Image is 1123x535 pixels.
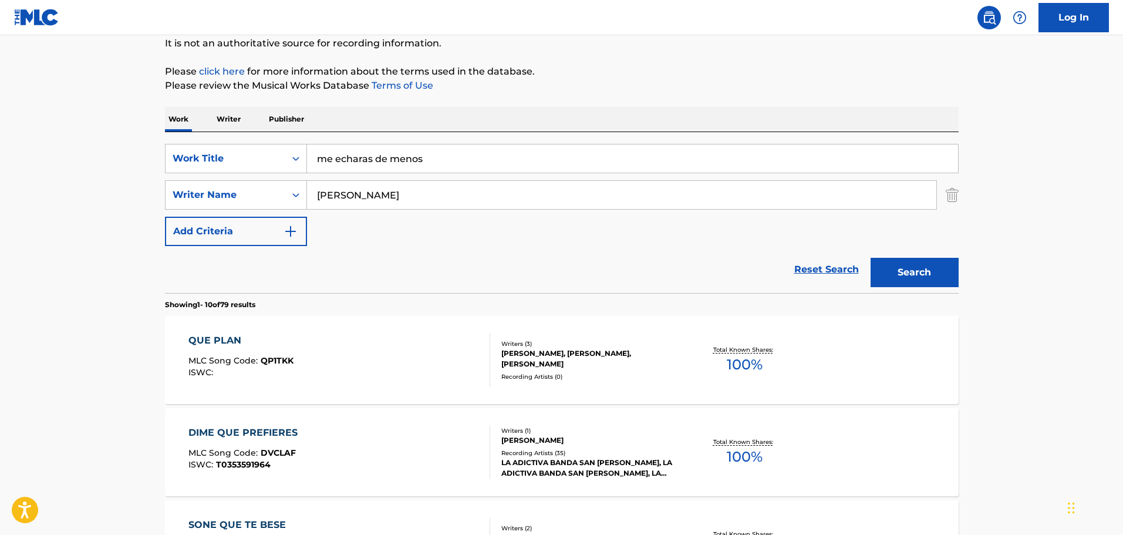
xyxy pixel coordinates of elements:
span: ISWC : [188,367,216,378]
a: Reset Search [788,257,865,282]
img: search [982,11,996,25]
div: [PERSON_NAME] [501,435,679,446]
p: Please for more information about the terms used in the database. [165,65,959,79]
span: T0353591964 [216,459,271,470]
p: Publisher [265,107,308,132]
span: ISWC : [188,459,216,470]
button: Search [871,258,959,287]
p: Total Known Shares: [713,438,776,446]
div: Writers ( 1 ) [501,426,679,435]
a: QUE PLANMLC Song Code:QP1TKKISWC:Writers (3)[PERSON_NAME], [PERSON_NAME], [PERSON_NAME]Recording ... [165,316,959,404]
span: 100 % [727,354,763,375]
p: It is not an authoritative source for recording information. [165,36,959,51]
p: Writer [213,107,244,132]
span: 100 % [727,446,763,467]
form: Search Form [165,144,959,293]
img: help [1013,11,1027,25]
div: QUE PLAN [188,334,294,348]
div: Writers ( 3 ) [501,339,679,348]
div: DIME QUE PREFIERES [188,426,303,440]
div: Writers ( 2 ) [501,524,679,533]
p: Work [165,107,192,132]
a: Terms of Use [369,80,433,91]
button: Add Criteria [165,217,307,246]
div: LA ADICTIVA BANDA SAN [PERSON_NAME], LA ADICTIVA BANDA SAN [PERSON_NAME], LA ADICTIVA BANDA SAN [... [501,457,679,479]
div: Arrastrar [1068,490,1075,526]
p: Showing 1 - 10 of 79 results [165,300,255,310]
span: QP1TKK [261,355,294,366]
div: Writer Name [173,188,278,202]
p: Total Known Shares: [713,345,776,354]
img: Delete Criterion [946,180,959,210]
div: SONE QUE TE BESE [188,518,294,532]
a: click here [199,66,245,77]
a: DIME QUE PREFIERESMLC Song Code:DVCLAFISWC:T0353591964Writers (1)[PERSON_NAME]Recording Artists (... [165,408,959,496]
a: Log In [1038,3,1109,32]
span: MLC Song Code : [188,447,261,458]
p: Please review the Musical Works Database [165,79,959,93]
a: Public Search [977,6,1001,29]
div: Help [1008,6,1031,29]
div: Recording Artists ( 0 ) [501,372,679,381]
img: MLC Logo [14,9,59,26]
img: 9d2ae6d4665cec9f34b9.svg [284,224,298,238]
span: MLC Song Code : [188,355,261,366]
div: [PERSON_NAME], [PERSON_NAME], [PERSON_NAME] [501,348,679,369]
div: Recording Artists ( 35 ) [501,449,679,457]
div: Work Title [173,152,278,166]
span: DVCLAF [261,447,296,458]
div: Widget de chat [1064,479,1123,535]
iframe: Chat Widget [1064,479,1123,535]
